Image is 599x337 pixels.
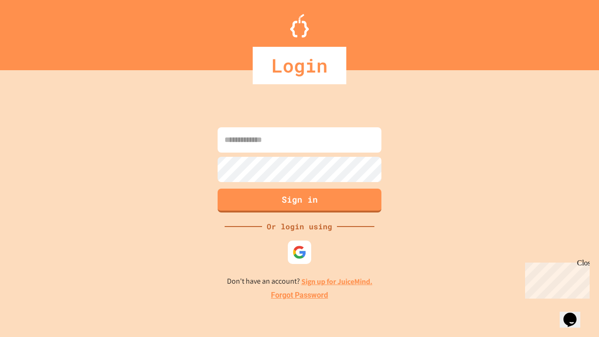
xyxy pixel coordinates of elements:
iframe: chat widget [560,300,590,328]
button: Sign in [218,189,381,212]
div: Or login using [262,221,337,232]
iframe: chat widget [521,259,590,299]
p: Don't have an account? [227,276,373,287]
img: google-icon.svg [292,245,307,259]
img: Logo.svg [290,14,309,37]
div: Login [253,47,346,84]
a: Forgot Password [271,290,328,301]
a: Sign up for JuiceMind. [301,277,373,286]
div: Chat with us now!Close [4,4,65,59]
